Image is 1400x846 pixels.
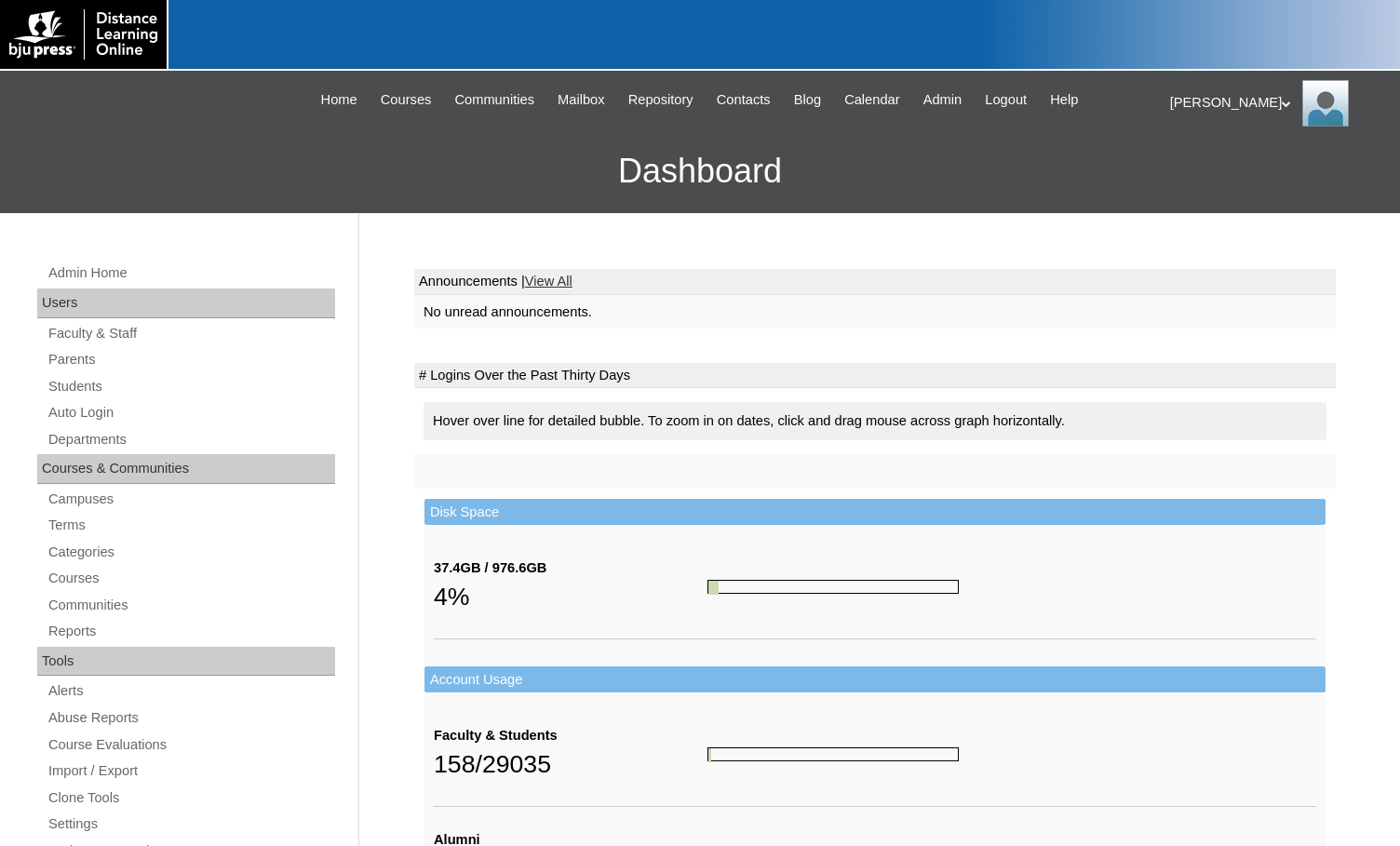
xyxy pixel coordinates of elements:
a: Contacts [707,89,780,111]
div: 37.4GB / 976.6GB [434,558,707,578]
a: Admin [914,89,972,111]
a: Home [312,89,367,111]
span: Home [321,89,357,111]
a: View All [525,274,572,289]
span: Help [1050,89,1078,111]
a: Clone Tools [47,786,335,810]
a: Parents [47,348,335,371]
a: Departments [47,428,335,451]
a: Help [1041,89,1087,111]
a: Calendar [835,89,909,111]
a: Admin Home [47,262,335,285]
h3: Dashboard [9,129,1391,213]
div: [PERSON_NAME] [1170,80,1381,127]
a: Students [47,375,335,398]
span: Logout [985,89,1027,111]
a: Abuse Reports [47,706,335,730]
div: 158/29035 [434,745,707,783]
a: Course Evaluations [47,733,335,757]
td: Announcements | [414,269,1336,295]
a: Reports [47,620,335,643]
a: Campuses [47,488,335,511]
span: Admin [923,89,962,111]
a: Logout [976,89,1036,111]
span: Contacts [717,89,771,111]
td: Account Usage [424,666,1326,693]
span: Communities [454,89,534,111]
td: Disk Space [424,499,1326,526]
img: Melanie Sevilla [1302,80,1349,127]
div: Hover over line for detailed bubble. To zoom in on dates, click and drag mouse across graph horiz... [424,402,1326,440]
a: Communities [47,594,335,617]
span: Mailbox [558,89,605,111]
div: Tools [37,647,335,677]
a: Terms [47,514,335,537]
div: Courses & Communities [37,454,335,484]
span: Repository [628,89,693,111]
div: Faculty & Students [434,726,707,745]
a: Auto Login [47,401,335,424]
a: Settings [47,812,335,836]
a: Repository [619,89,703,111]
a: Communities [445,89,544,111]
a: Categories [47,541,335,564]
div: 4% [434,578,707,615]
span: Courses [381,89,432,111]
a: Mailbox [548,89,614,111]
a: Import / Export [47,759,335,783]
a: Faculty & Staff [47,322,335,345]
td: No unread announcements. [414,295,1336,329]
a: Alerts [47,679,335,703]
a: Courses [371,89,441,111]
img: logo-white.png [9,9,157,60]
div: Users [37,289,335,318]
a: Blog [785,89,830,111]
span: Calendar [844,89,899,111]
td: # Logins Over the Past Thirty Days [414,363,1336,389]
span: Blog [794,89,821,111]
a: Courses [47,567,335,590]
